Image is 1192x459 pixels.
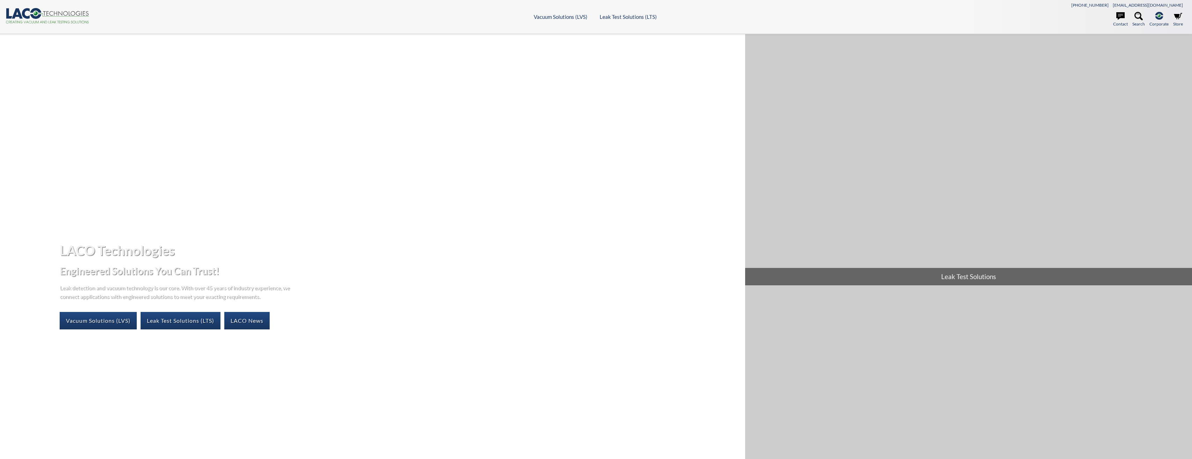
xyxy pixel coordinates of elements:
h1: LACO Technologies [60,242,740,259]
a: Leak Test Solutions [745,34,1192,285]
a: Vacuum Solutions (LVS) [60,312,137,329]
a: [EMAIL_ADDRESS][DOMAIN_NAME] [1113,2,1183,8]
h2: Engineered Solutions You Can Trust! [60,264,740,277]
a: Leak Test Solutions (LTS) [600,14,657,20]
a: Search [1132,12,1145,27]
a: Contact [1113,12,1128,27]
a: Store [1173,12,1183,27]
span: Corporate [1149,21,1169,27]
a: Leak Test Solutions (LTS) [141,312,220,329]
a: Vacuum Solutions (LVS) [534,14,587,20]
a: [PHONE_NUMBER] [1071,2,1109,8]
a: LACO News [224,312,270,329]
span: Leak Test Solutions [745,268,1192,285]
p: Leak detection and vacuum technology is our core. With over 45 years of industry experience, we c... [60,283,293,301]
